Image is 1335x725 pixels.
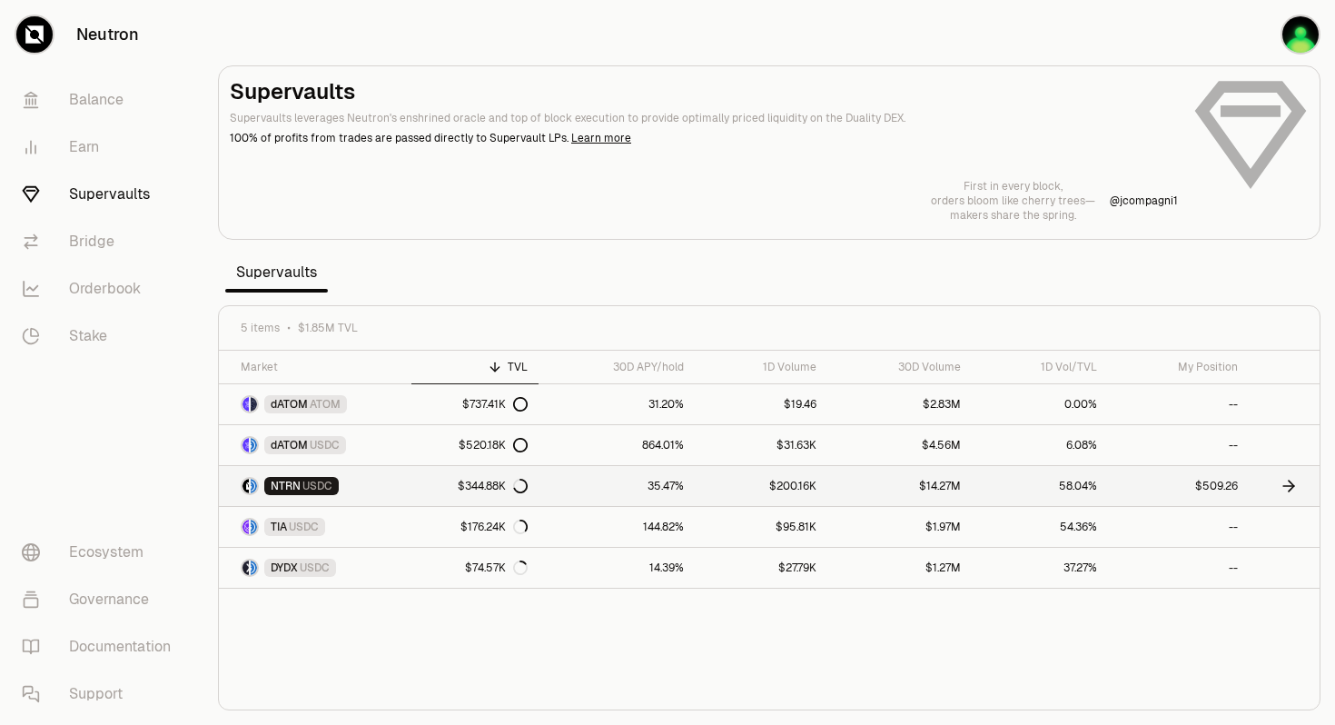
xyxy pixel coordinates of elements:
a: First in every block,orders bloom like cherry trees—makers share the spring. [931,179,1095,223]
a: $520.18K [411,425,539,465]
a: 0.00% [972,384,1108,424]
a: Earn [7,124,196,171]
img: NTRN Logo [242,479,249,493]
a: $27.79K [695,548,827,588]
a: -- [1108,425,1249,465]
a: 14.39% [539,548,695,588]
img: dATOM Logo [242,438,249,452]
a: 35.47% [539,466,695,506]
a: Bridge [7,218,196,265]
a: 58.04% [972,466,1108,506]
p: First in every block, [931,179,1095,194]
span: USDC [300,561,330,575]
a: dATOM LogoUSDC LogodATOMUSDC [219,425,411,465]
a: Orderbook [7,265,196,313]
img: USDC Logo [251,479,257,493]
div: $520.18K [459,438,528,452]
a: $344.88K [411,466,539,506]
div: $344.88K [458,479,528,493]
div: 1D Volume [706,360,816,374]
span: NTRN [271,479,301,493]
a: $176.24K [411,507,539,547]
div: $176.24K [460,520,528,534]
span: TIA [271,520,287,534]
a: $2.83M [827,384,972,424]
p: @ jcompagni1 [1110,194,1178,208]
a: $509.26 [1108,466,1249,506]
p: 100% of profits from trades are passed directly to Supervault LPs. [230,130,1178,146]
span: USDC [289,520,319,534]
a: 864.01% [539,425,695,465]
a: Stake [7,313,196,360]
a: $1.27M [827,548,972,588]
span: DYDX [271,561,298,575]
a: dATOM LogoATOM LogodATOMATOM [219,384,411,424]
a: @jcompagni1 [1110,194,1178,208]
img: DYDX Logo [242,561,249,575]
span: Supervaults [225,254,328,291]
a: 54.36% [972,507,1108,547]
div: My Position [1119,360,1238,374]
a: Support [7,670,196,718]
span: dATOM [271,438,308,452]
img: dATOM Logo [242,397,249,412]
p: Supervaults leverages Neutron's enshrined oracle and top of block execution to provide optimally ... [230,110,1178,126]
a: $4.56M [827,425,972,465]
p: makers share the spring. [931,208,1095,223]
span: USDC [302,479,332,493]
a: $737.41K [411,384,539,424]
a: 144.82% [539,507,695,547]
div: $737.41K [462,397,528,412]
a: 37.27% [972,548,1108,588]
div: $74.57K [465,561,528,575]
span: $1.85M TVL [298,321,358,335]
a: Balance [7,76,196,124]
div: 1D Vol/TVL [983,360,1097,374]
a: $31.63K [695,425,827,465]
span: ATOM [310,397,341,412]
a: NTRN LogoUSDC LogoNTRNUSDC [219,466,411,506]
a: Supervaults [7,171,196,218]
a: $14.27M [827,466,972,506]
a: Documentation [7,623,196,670]
img: USDC Logo [251,438,257,452]
a: TIA LogoUSDC LogoTIAUSDC [219,507,411,547]
p: orders bloom like cherry trees— [931,194,1095,208]
a: $200.16K [695,466,827,506]
a: -- [1108,507,1249,547]
a: 31.20% [539,384,695,424]
a: 6.08% [972,425,1108,465]
a: Governance [7,576,196,623]
img: USDC Logo [251,561,257,575]
a: -- [1108,384,1249,424]
a: $74.57K [411,548,539,588]
img: orange ledger lille [1282,16,1319,53]
span: USDC [310,438,340,452]
div: TVL [422,360,528,374]
div: 30D APY/hold [549,360,684,374]
h2: Supervaults [230,77,1178,106]
a: -- [1108,548,1249,588]
a: $95.81K [695,507,827,547]
div: Market [241,360,400,374]
div: 30D Volume [838,360,961,374]
a: Ecosystem [7,529,196,576]
img: USDC Logo [251,520,257,534]
a: DYDX LogoUSDC LogoDYDXUSDC [219,548,411,588]
a: $19.46 [695,384,827,424]
img: TIA Logo [242,520,249,534]
img: ATOM Logo [251,397,257,412]
a: Learn more [571,131,631,145]
a: $1.97M [827,507,972,547]
span: 5 items [241,321,280,335]
span: dATOM [271,397,308,412]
